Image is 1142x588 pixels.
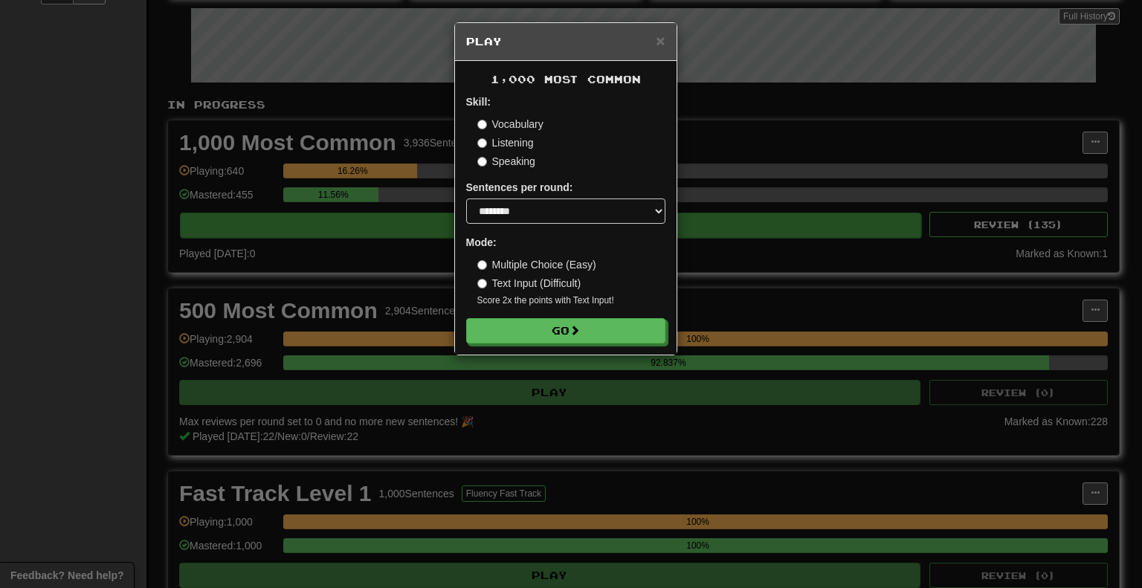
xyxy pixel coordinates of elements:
label: Speaking [477,154,535,169]
input: Listening [477,138,487,148]
small: Score 2x the points with Text Input ! [477,294,665,307]
input: Multiple Choice (Easy) [477,260,487,270]
label: Listening [477,135,534,150]
h5: Play [466,34,665,49]
label: Vocabulary [477,117,543,132]
label: Multiple Choice (Easy) [477,257,596,272]
button: Go [466,318,665,343]
label: Text Input (Difficult) [477,276,581,291]
span: × [656,32,665,49]
input: Text Input (Difficult) [477,279,487,288]
span: 1,000 Most Common [491,73,641,85]
input: Vocabulary [477,120,487,129]
button: Close [656,33,665,48]
label: Sentences per round: [466,180,573,195]
strong: Mode: [466,236,497,248]
input: Speaking [477,157,487,167]
strong: Skill: [466,96,491,108]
